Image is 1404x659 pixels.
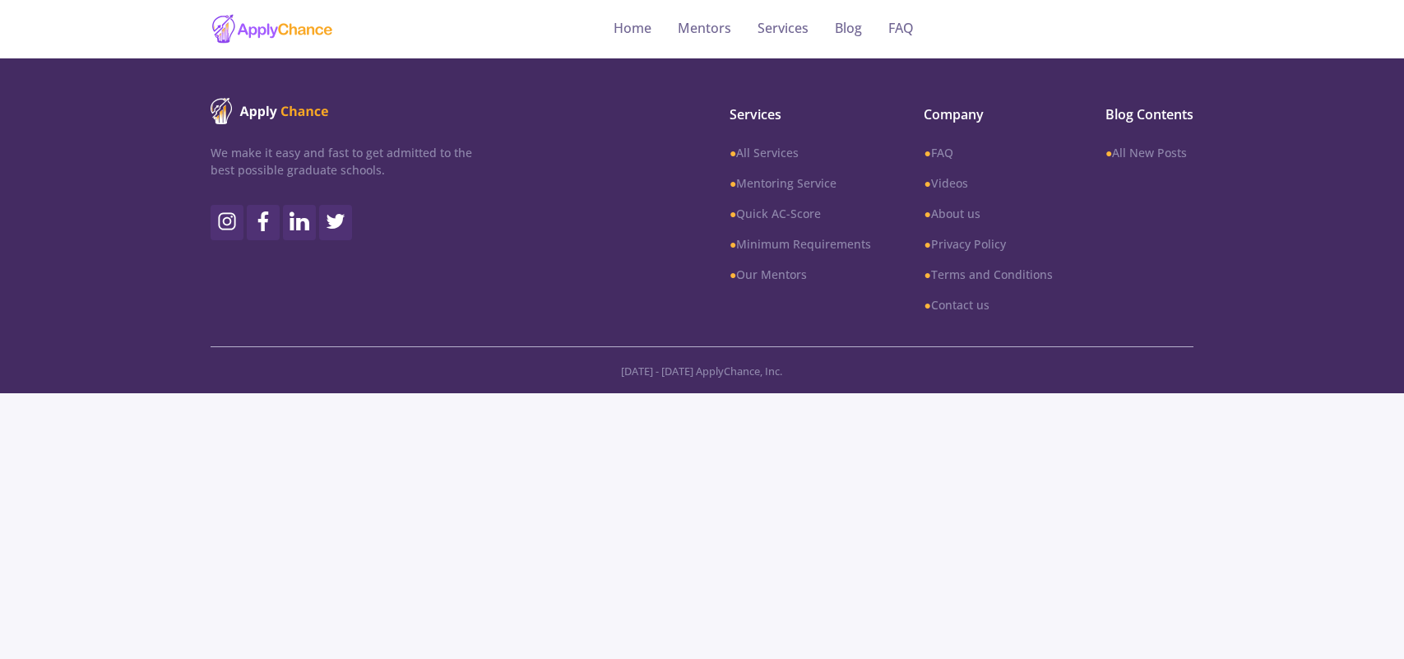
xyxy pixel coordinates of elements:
p: We make it easy and fast to get admitted to the best possible graduate schools. [211,144,472,179]
b: ● [730,175,736,191]
a: ●About us [924,205,1052,222]
span: [DATE] - [DATE] ApplyChance, Inc. [621,364,782,378]
b: ● [924,267,930,282]
img: ApplyChance logo [211,98,329,124]
b: ● [924,236,930,252]
a: ●All Services [730,144,871,161]
a: ●Terms and Conditions [924,266,1052,283]
b: ● [730,145,736,160]
a: ●Quick AC-Score [730,205,871,222]
b: ● [924,175,930,191]
b: ● [1105,145,1112,160]
img: applychance logo [211,13,334,45]
a: ●All New Posts [1105,144,1193,161]
span: Blog Contents [1105,104,1193,124]
b: ● [924,206,930,221]
b: ● [730,267,736,282]
b: ● [730,206,736,221]
span: Company [924,104,1052,124]
b: ● [924,145,930,160]
a: ●Mentoring Service [730,174,871,192]
b: ● [924,297,930,313]
span: Services [730,104,871,124]
b: ● [730,236,736,252]
a: ●Minimum Requirements [730,235,871,253]
a: ●Contact us [924,296,1052,313]
a: ●Our Mentors [730,266,871,283]
a: ●FAQ [924,144,1052,161]
a: ●Videos [924,174,1052,192]
a: ●Privacy Policy [924,235,1052,253]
